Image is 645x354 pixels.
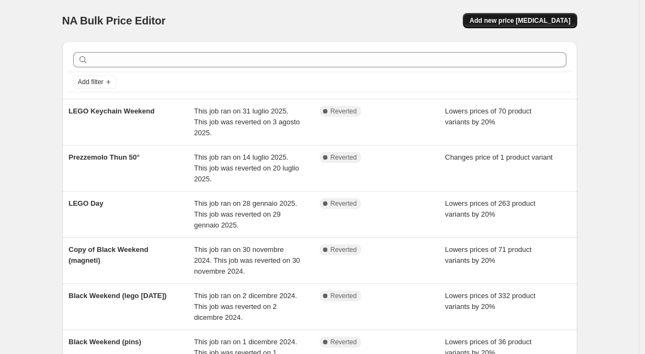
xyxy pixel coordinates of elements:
button: Add filter [73,75,117,88]
span: This job ran on 30 novembre 2024. This job was reverted on 30 novembre 2024. [194,245,300,275]
span: Add filter [78,78,104,86]
span: Copy of Black Weekend (magneti) [69,245,149,264]
span: LEGO Day [69,199,104,207]
span: Black Weekend (pins) [69,338,141,346]
span: Lowers prices of 332 product variants by 20% [445,292,536,311]
span: Prezzemolo Thun 50° [69,153,140,161]
span: Reverted [331,292,357,300]
span: Add new price [MEDICAL_DATA] [469,16,570,25]
span: Reverted [331,245,357,254]
span: LEGO Keychain Weekend [69,107,155,115]
span: Lowers prices of 70 product variants by 20% [445,107,532,126]
span: Lowers prices of 263 product variants by 20% [445,199,536,218]
button: Add new price [MEDICAL_DATA] [463,13,577,28]
span: Lowers prices of 71 product variants by 20% [445,245,532,264]
span: This job ran on 14 luglio 2025. This job was reverted on 20 luglio 2025. [194,153,299,183]
span: NA Bulk Price Editor [62,15,166,27]
span: This job ran on 31 luglio 2025. This job was reverted on 3 agosto 2025. [194,107,300,137]
span: Reverted [331,153,357,162]
span: Reverted [331,338,357,346]
span: Changes price of 1 product variant [445,153,553,161]
span: This job ran on 28 gennaio 2025. This job was reverted on 29 gennaio 2025. [194,199,297,229]
span: This job ran on 2 dicembre 2024. This job was reverted on 2 dicembre 2024. [194,292,297,321]
span: Reverted [331,199,357,208]
span: Black Weekend (lego [DATE]) [69,292,167,300]
span: Reverted [331,107,357,116]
